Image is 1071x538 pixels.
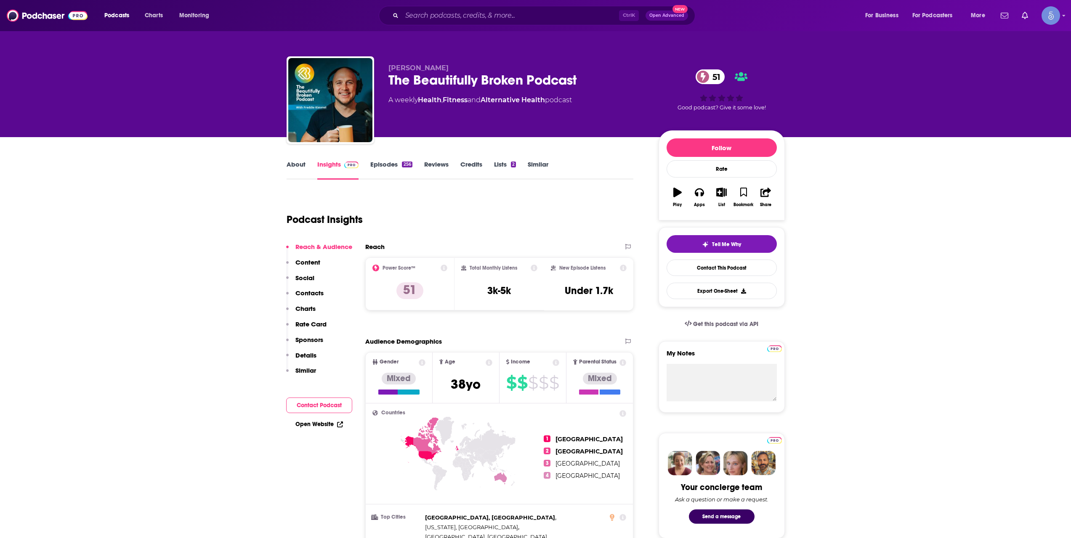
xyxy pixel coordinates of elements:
span: 4 [544,472,550,479]
div: Apps [694,202,705,207]
p: Reach & Audience [295,243,352,251]
a: Credits [460,160,482,180]
button: Export One-Sheet [667,283,777,299]
p: Content [295,258,320,266]
div: List [718,202,725,207]
button: Rate Card [286,320,327,336]
a: Show notifications dropdown [997,8,1012,23]
h2: New Episode Listens [559,265,606,271]
span: Monitoring [179,10,209,21]
p: 51 [396,282,423,299]
img: The Beautifully Broken Podcast [288,58,372,142]
a: About [287,160,306,180]
a: Health [418,96,441,104]
h2: Audience Demographics [365,337,442,345]
h2: Total Monthly Listens [470,265,517,271]
img: Jon Profile [751,451,776,475]
button: Contacts [286,289,324,305]
a: Open Website [295,421,343,428]
button: Open AdvancedNew [646,11,688,21]
img: User Profile [1042,6,1060,25]
div: 256 [402,162,412,167]
span: [GEOGRAPHIC_DATA] [555,435,623,443]
span: $ [517,376,527,390]
span: Get this podcast via API [693,321,758,328]
span: Charts [145,10,163,21]
span: and [468,96,481,104]
a: Episodes256 [370,160,412,180]
span: [GEOGRAPHIC_DATA] [555,472,620,480]
a: 51 [696,69,725,84]
span: , [425,522,519,532]
button: Follow [667,138,777,157]
button: open menu [173,9,220,22]
a: Pro website [767,344,782,352]
img: Podchaser Pro [767,437,782,444]
span: , [425,513,556,522]
span: [PERSON_NAME] [388,64,449,72]
span: For Business [865,10,898,21]
p: Similar [295,366,316,374]
a: Charts [139,9,168,22]
button: Content [286,258,320,274]
button: Share [755,182,776,212]
div: Mixed [382,373,416,384]
span: More [971,10,985,21]
span: Logged in as Spiral5-G1 [1042,6,1060,25]
p: Social [295,274,314,282]
button: Contact Podcast [286,398,352,413]
button: Details [286,351,316,367]
div: Share [760,202,771,207]
span: For Podcasters [912,10,953,21]
div: Play [673,202,682,207]
img: tell me why sparkle [702,241,709,248]
p: Details [295,351,316,359]
h1: Podcast Insights [287,213,363,226]
h2: Power Score™ [383,265,415,271]
span: Gender [380,359,399,365]
a: Reviews [424,160,449,180]
button: Sponsors [286,336,323,351]
span: 51 [704,69,725,84]
img: Jules Profile [723,451,748,475]
button: open menu [859,9,909,22]
button: open menu [965,9,996,22]
span: [GEOGRAPHIC_DATA] [555,448,623,455]
a: Podchaser - Follow, Share and Rate Podcasts [7,8,88,24]
div: Search podcasts, credits, & more... [387,6,703,25]
button: Show profile menu [1042,6,1060,25]
div: Mixed [583,373,617,384]
input: Search podcasts, credits, & more... [402,9,619,22]
button: tell me why sparkleTell Me Why [667,235,777,253]
a: Contact This Podcast [667,260,777,276]
h3: Under 1.7k [565,284,613,297]
span: Ctrl K [619,10,639,21]
a: InsightsPodchaser Pro [317,160,359,180]
span: Age [445,359,455,365]
img: Podchaser Pro [344,162,359,168]
span: 38 yo [451,376,481,392]
button: Apps [688,182,710,212]
div: 2 [511,162,516,167]
button: Similar [286,366,316,382]
span: 3 [544,460,550,466]
p: Charts [295,305,316,313]
div: Ask a question or make a request. [675,496,768,503]
span: $ [549,376,559,390]
a: Alternative Health [481,96,545,104]
img: Podchaser Pro [767,345,782,352]
span: Parental Status [579,359,617,365]
p: Sponsors [295,336,323,344]
a: Pro website [767,436,782,444]
div: Bookmark [733,202,753,207]
a: Show notifications dropdown [1018,8,1031,23]
span: $ [528,376,538,390]
span: Open Advanced [649,13,684,18]
button: Reach & Audience [286,243,352,258]
img: Barbara Profile [696,451,720,475]
button: List [710,182,732,212]
h3: Top Cities [372,514,422,520]
span: Podcasts [104,10,129,21]
h3: 3k-5k [487,284,511,297]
